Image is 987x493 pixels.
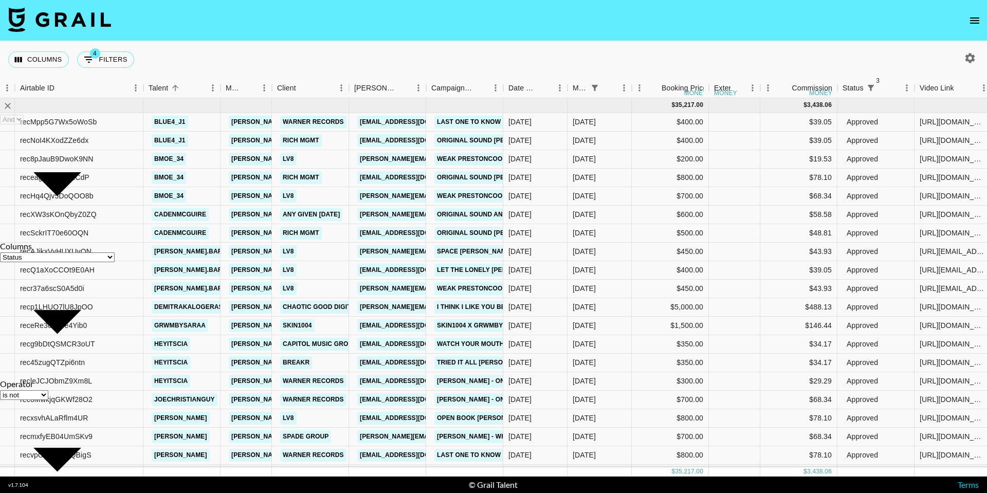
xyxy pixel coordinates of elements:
[508,246,532,257] div: 8/27/2025
[632,132,709,150] div: $400.00
[357,338,472,351] a: [EMAIL_ADDRESS][DOMAIN_NAME]
[229,153,396,166] a: [PERSON_NAME][EMAIL_ADDRESS][DOMAIN_NAME]
[552,80,568,96] button: Menu
[152,208,209,221] a: cadenmcguire
[152,116,188,129] a: blue4_j1
[920,246,986,257] div: https://www.tiktok.com/@cole.barkley22/video/7550862994931076382?is_from_webapp=1&sender_device=p...
[357,171,472,184] a: [EMAIL_ADDRESS][DOMAIN_NAME]
[280,375,346,388] a: Warner Records
[920,450,986,460] div: https://www.tiktok.com/@keaton_reeese/video/7551867343454932237?is_from_webapp=1&sender_device=pc...
[349,78,426,98] div: Booker
[357,264,472,277] a: [EMAIL_ADDRESS][DOMAIN_NAME]
[843,377,882,385] span: approved
[958,480,979,489] a: Terms
[229,449,396,462] a: [PERSON_NAME][EMAIL_ADDRESS][DOMAIN_NAME]
[152,412,210,425] a: [PERSON_NAME]
[152,430,210,443] a: [PERSON_NAME]
[843,229,882,237] span: approved
[878,81,892,95] button: Sort
[152,264,249,277] a: [PERSON_NAME].barkley22
[508,339,532,349] div: 8/31/2025
[760,372,837,391] div: $29.29
[229,190,396,203] a: [PERSON_NAME][EMAIL_ADDRESS][DOMAIN_NAME]
[573,246,596,257] div: Sep '25
[920,394,986,405] div: https://www.tiktok.com/@joechristianguy/photo/7550393261161057591?is_from_webapp=1&sender_device=...
[434,319,549,332] a: SKIN1004 x grwmbysaraa 5 of 5
[760,132,837,150] div: $39.05
[280,264,297,277] a: LV8
[573,78,588,98] div: Month Due
[229,264,396,277] a: [PERSON_NAME][EMAIL_ADDRESS][DOMAIN_NAME]
[226,78,242,98] div: Manager
[920,78,954,98] div: Video Link
[434,282,538,295] a: Weak prestoncoopermusic
[573,283,596,294] div: Sep '25
[280,190,297,203] a: LV8
[280,208,342,221] a: Any given [DATE]
[229,134,396,147] a: [PERSON_NAME][EMAIL_ADDRESS][DOMAIN_NAME]
[803,101,807,109] div: $
[899,80,915,96] button: Menu
[396,81,411,95] button: Sort
[257,80,272,96] button: Menu
[508,135,532,145] div: 9/22/2025
[573,450,596,460] div: Sep '25
[152,338,190,351] a: heyitscia
[792,78,832,98] div: Commission
[434,134,549,147] a: original sound [PERSON_NAME]
[280,134,322,147] a: Rich MGMT
[508,209,532,220] div: 9/9/2025
[588,81,602,95] button: Show filters
[616,80,632,96] button: Menu
[280,282,297,295] a: LV8
[632,446,709,465] div: $800.00
[508,302,532,312] div: 9/23/2025
[964,10,985,31] button: open drawer
[760,409,837,428] div: $78.10
[242,81,257,95] button: Sort
[434,375,589,388] a: [PERSON_NAME] - Only [DEMOGRAPHIC_DATA]
[843,118,882,126] span: approved
[573,117,596,127] div: Sep '25
[128,80,143,96] button: Menu
[573,191,596,201] div: Sep '25
[632,465,709,483] div: $800.00
[538,81,552,95] button: Sort
[434,338,561,351] a: Watch Your Mouth [PERSON_NAME]
[920,376,986,386] div: https://www.tiktok.com/@heyitscia/photo/7550408294070799646
[760,354,837,372] div: $34.17
[280,412,297,425] a: LV8
[434,430,544,443] a: [PERSON_NAME] - Whiskey Rain
[229,301,396,314] a: [PERSON_NAME][EMAIL_ADDRESS][DOMAIN_NAME]
[843,303,882,311] span: approved
[508,376,532,386] div: 9/15/2025
[760,169,837,187] div: $78.10
[760,113,837,132] div: $39.05
[760,261,837,280] div: $39.05
[229,208,396,221] a: [PERSON_NAME][EMAIL_ADDRESS][DOMAIN_NAME]
[357,116,472,129] a: [EMAIL_ADDRESS][DOMAIN_NAME]
[920,135,986,145] div: https://www.tiktok.com/@blue4_j1/video/7553734181239442718
[152,356,190,369] a: heyitscia
[152,190,186,203] a: bmoe_34
[647,81,662,95] button: Sort
[714,90,737,96] div: money
[229,282,396,295] a: [PERSON_NAME][EMAIL_ADDRESS][DOMAIN_NAME]
[508,450,532,460] div: 9/18/2025
[632,317,709,335] div: $1,500.00
[843,210,882,218] span: approved
[920,265,986,275] div: https://www.tiktok.com/@cole.barkley22/video/7552967448778099998
[809,90,832,96] div: money
[803,467,807,476] div: $
[760,298,837,317] div: $488.13
[508,357,532,368] div: 9/15/2025
[473,81,488,95] button: Sort
[920,283,986,294] div: https://www.tiktok.com/@cole.barkley22/photo/7547853401502125342?is_from_webapp=1&sender_device=p...
[920,117,986,127] div: https://www.tiktok.com/@blue4_j1/video/7552691943709445406
[760,335,837,354] div: $34.17
[662,78,707,98] div: Booking Price
[434,449,573,462] a: Last One To Know GavinAdcockMusic
[864,81,878,95] button: Show filters
[229,227,396,240] a: [PERSON_NAME][EMAIL_ADDRESS][DOMAIN_NAME]
[843,266,882,274] span: approved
